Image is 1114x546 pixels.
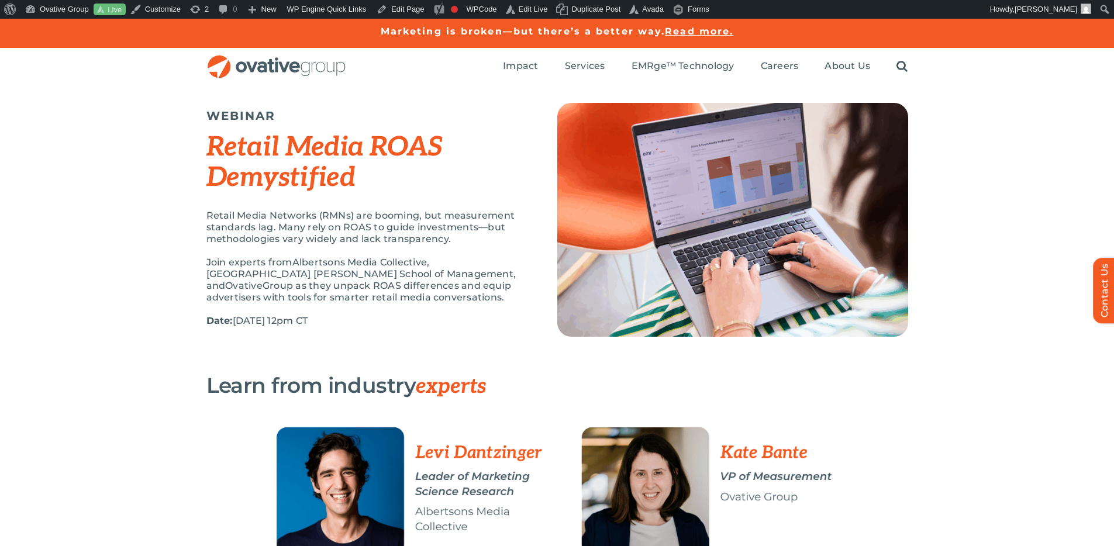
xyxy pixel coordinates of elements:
[1015,5,1077,13] span: [PERSON_NAME]
[632,60,734,73] a: EMRge™ Technology
[503,60,538,72] span: Impact
[206,374,850,398] h3: Learn from industry
[825,60,870,73] a: About Us
[896,60,908,73] a: Search
[206,315,233,326] strong: Date:
[761,60,799,72] span: Careers
[503,48,908,85] nav: Menu
[206,257,516,291] span: Albertsons Media Collective, [GEOGRAPHIC_DATA] [PERSON_NAME] School of Management, and
[206,54,347,65] a: OG_Full_horizontal_RGB
[416,374,486,399] span: experts
[761,60,799,73] a: Careers
[206,280,512,303] span: Group as they unpack ROAS differences and equip advertisers with tools for smarter retail media c...
[206,109,528,123] h5: WEBINAR
[665,26,733,37] a: Read more.
[503,60,538,73] a: Impact
[565,60,605,72] span: Services
[565,60,605,73] a: Services
[225,280,263,291] span: Ovative
[825,60,870,72] span: About Us
[381,26,665,37] a: Marketing is broken—but there’s a better way.
[206,131,443,194] em: Retail Media ROAS Demystified
[632,60,734,72] span: EMRge™ Technology
[206,257,528,303] p: Join experts from
[451,6,458,13] div: Focus keyphrase not set
[557,103,908,337] img: Top Image (2)
[206,315,528,327] p: [DATE] 12pm CT
[94,4,126,16] a: Live
[206,210,528,245] p: Retail Media Networks (RMNs) are booming, but measurement standards lag. Many rely on ROAS to gui...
